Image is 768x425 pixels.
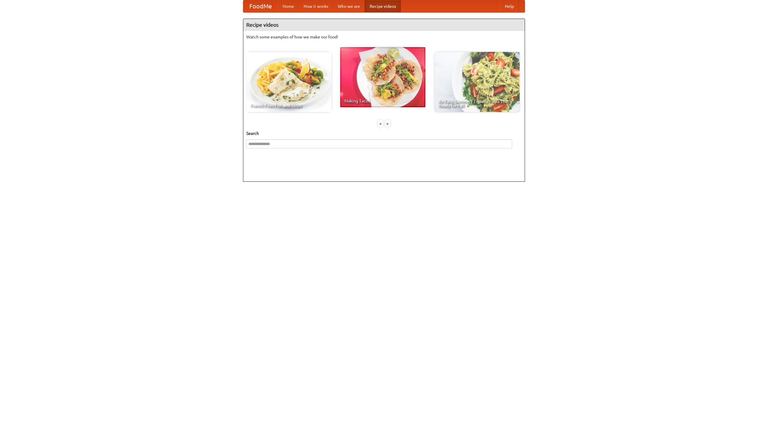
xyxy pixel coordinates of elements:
[365,0,401,12] a: Recipe videos
[246,130,522,136] h5: Search
[340,47,425,107] a: Making Tacos
[299,0,333,12] a: How it works
[243,0,278,12] a: FoodMe
[378,120,383,127] div: «
[250,104,327,108] span: French Fries Fish and Chips
[434,52,520,112] a: An Easy, Summery Tomato Pasta That's Ready for Fall
[344,99,421,103] span: Making Tacos
[246,34,522,40] p: Watch some examples of how we make our food!
[246,52,331,112] a: French Fries Fish and Chips
[385,120,390,127] div: »
[500,0,519,12] a: Help
[243,19,525,31] h4: Recipe videos
[439,99,515,108] span: An Easy, Summery Tomato Pasta That's Ready for Fall
[333,0,365,12] a: Who we are
[278,0,299,12] a: Home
